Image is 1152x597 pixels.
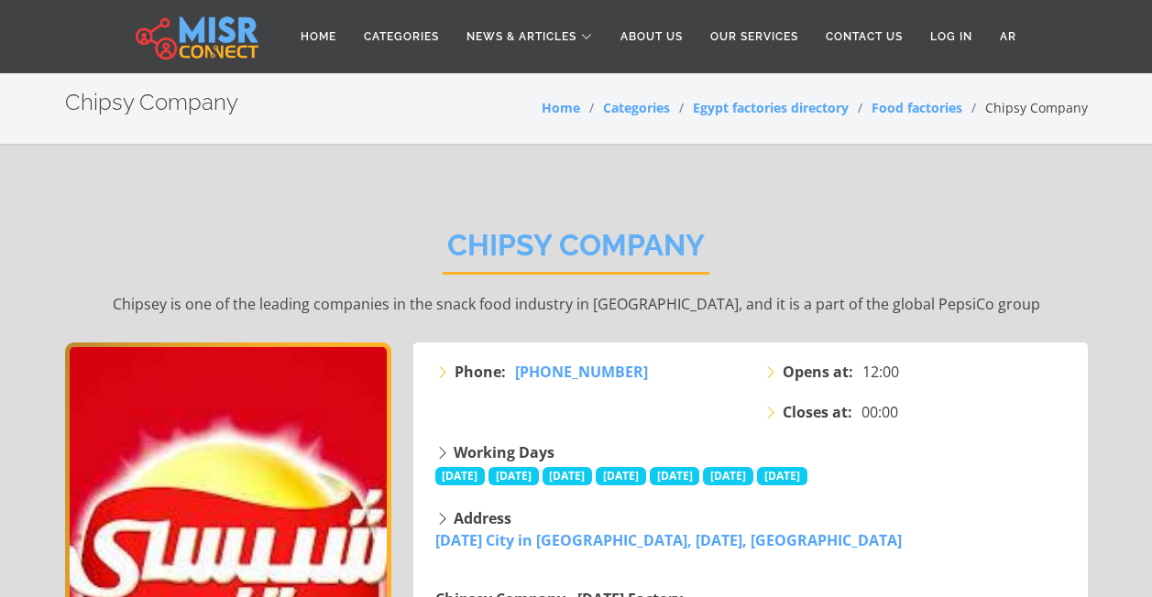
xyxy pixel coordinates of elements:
strong: Opens at: [783,361,853,383]
strong: Working Days [454,442,554,462]
span: [DATE] [650,467,700,485]
span: News & Articles [466,28,576,45]
a: Our Services [697,19,812,54]
a: Food factories [872,99,962,116]
span: [DATE] [757,467,807,485]
strong: Phone: [455,361,506,383]
a: Categories [603,99,670,116]
a: Log in [916,19,986,54]
p: Chipsey is one of the leading companies in the snack food industry in [GEOGRAPHIC_DATA], and it i... [65,293,1088,315]
a: Home [542,99,580,116]
span: 00:00 [861,401,898,423]
span: [PHONE_NUMBER] [515,362,648,382]
span: [DATE] [703,467,753,485]
a: Home [287,19,350,54]
span: 12:00 [862,361,899,383]
a: [DATE] City in [GEOGRAPHIC_DATA], [DATE], [GEOGRAPHIC_DATA] [435,530,902,550]
h2: Chipsy Company [65,90,238,116]
h2: Chipsy Company [443,228,709,275]
li: Chipsy Company [962,98,1088,117]
span: [DATE] [435,467,486,485]
a: [PHONE_NUMBER] [515,361,648,383]
a: Egypt factories directory [693,99,849,116]
img: main.misr_connect [136,14,258,60]
a: Categories [350,19,453,54]
strong: Closes at: [783,401,852,423]
span: [DATE] [596,467,646,485]
a: News & Articles [453,19,607,54]
span: [DATE] [543,467,593,485]
a: Contact Us [812,19,916,54]
a: About Us [607,19,697,54]
a: AR [986,19,1030,54]
span: [DATE] [488,467,539,485]
strong: Address [454,508,511,528]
